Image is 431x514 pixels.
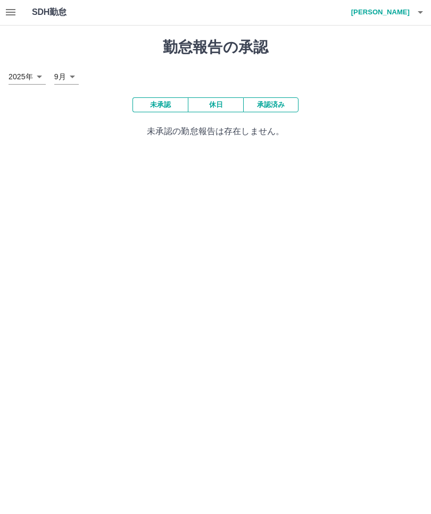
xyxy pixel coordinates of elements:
div: 9月 [54,70,79,85]
button: 未承認 [132,98,188,113]
div: 2025年 [9,70,46,85]
button: 承認済み [243,98,299,113]
h1: 勤怠報告の承認 [9,39,422,57]
button: 休日 [188,98,243,113]
p: 未承認の勤怠報告は存在しません。 [9,126,422,138]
